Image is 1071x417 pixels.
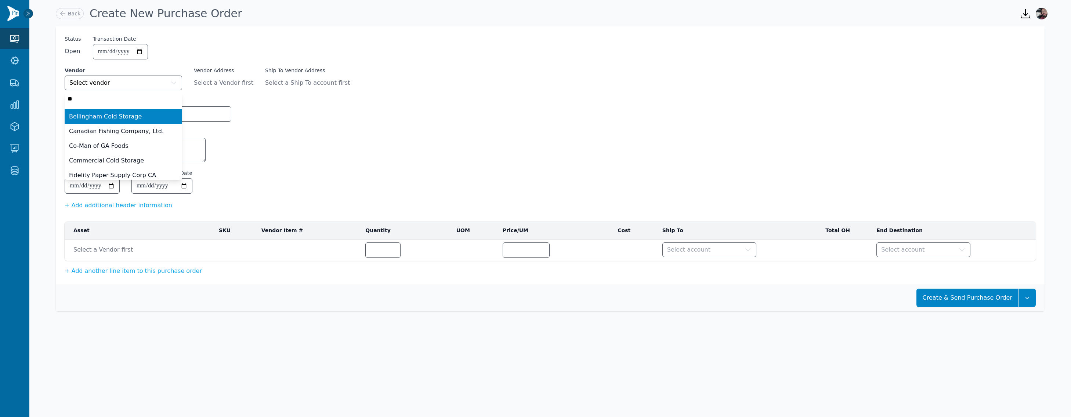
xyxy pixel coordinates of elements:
span: Canadian Fishing Company, Ltd. [69,127,164,136]
span: Select a Ship To account first [265,78,359,87]
th: Price/UM [498,222,613,239]
button: Select vendor [65,76,182,90]
th: UOM [452,222,498,239]
th: End Destination [872,222,1017,239]
th: Asset [65,222,214,239]
ul: Select vendor [65,109,182,344]
span: Fidelity Paper Supply Corp CA [69,171,156,180]
span: Select a Vendor first [73,245,210,254]
span: Select account [881,245,925,254]
span: Co-Man of GA Foods [69,142,129,150]
span: Bellingham Cold Storage [69,112,142,121]
label: Transaction Date [93,35,136,43]
label: Vendor Address [194,67,253,74]
th: Ship To [658,222,803,239]
button: Select account [662,242,756,257]
label: Vendor [65,67,182,74]
span: Select a Vendor first [194,78,253,87]
span: Status [65,35,81,43]
th: Vendor Item # [257,222,361,239]
th: Quantity [361,222,452,239]
span: Select account [667,245,710,254]
span: Open [65,47,81,56]
button: Select account [876,242,970,257]
a: Back [56,8,84,19]
span: Select vendor [69,78,110,87]
th: SKU [214,222,257,239]
button: + Add another line item to this purchase order [65,267,202,275]
span: Commercial Cold Storage [69,156,144,165]
button: Create & Send Purchase Order [916,289,1018,307]
th: Cost [613,222,658,239]
h1: Create New Purchase Order [90,7,242,20]
img: Gareth Morales [1036,8,1048,19]
label: Ship To Vendor Address [265,67,359,74]
th: Total OH [803,222,872,239]
button: + Add additional header information [65,201,172,210]
img: Finventory [7,6,19,21]
input: Select vendor [65,92,182,106]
